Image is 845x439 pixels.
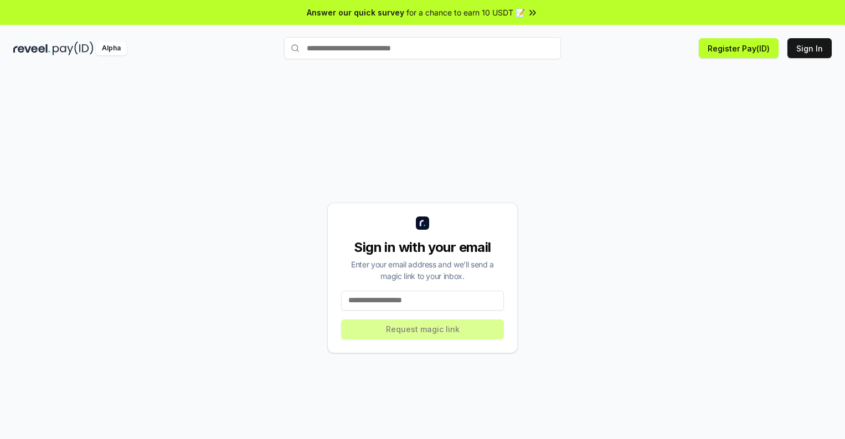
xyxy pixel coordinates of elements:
div: Sign in with your email [341,239,504,256]
div: Alpha [96,42,127,55]
button: Sign In [787,38,832,58]
img: pay_id [53,42,94,55]
span: Answer our quick survey [307,7,404,18]
div: Enter your email address and we’ll send a magic link to your inbox. [341,259,504,282]
span: for a chance to earn 10 USDT 📝 [406,7,525,18]
img: reveel_dark [13,42,50,55]
button: Register Pay(ID) [699,38,779,58]
img: logo_small [416,216,429,230]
